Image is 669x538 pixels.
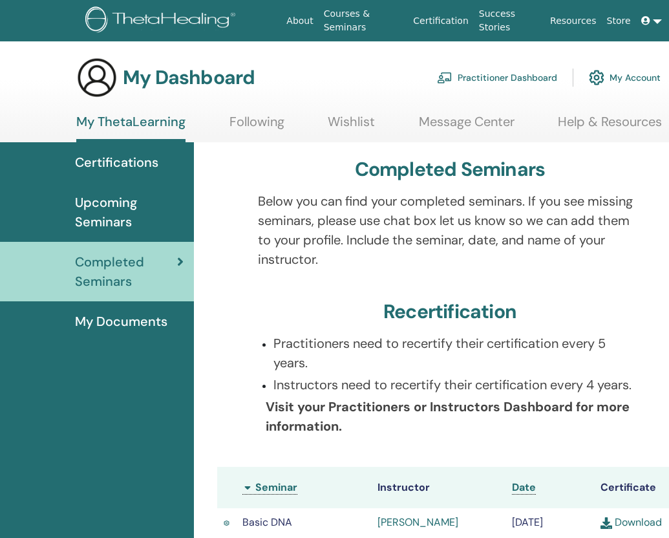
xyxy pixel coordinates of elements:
p: Below you can find your completed seminars. If you see missing seminars, please use chat box let ... [258,191,642,269]
span: Basic DNA [242,515,292,529]
a: My Account [589,63,661,92]
img: Active Certificate [224,519,229,528]
h3: Recertification [383,300,516,323]
h3: Completed Seminars [355,158,546,181]
h3: My Dashboard [123,66,255,89]
a: Following [229,114,284,139]
b: Visit your Practitioners or Instructors Dashboard for more information. [266,398,630,435]
p: Practitioners need to recertify their certification every 5 years. [273,334,642,372]
p: Instructors need to recertify their certification every 4 years. [273,375,642,394]
span: Certifications [75,153,158,172]
a: Success Stories [474,2,545,39]
a: Store [602,9,636,33]
a: [PERSON_NAME] [377,515,458,529]
a: Message Center [419,114,515,139]
a: Certification [408,9,473,33]
span: Completed Seminars [75,252,177,291]
img: download.svg [600,517,612,529]
a: Date [512,480,536,495]
td: [DATE] [505,508,594,537]
a: Help & Resources [558,114,662,139]
a: Resources [545,9,602,33]
img: chalkboard-teacher.svg [437,72,452,83]
span: Date [512,480,536,494]
th: Instructor [371,467,506,508]
span: Upcoming Seminars [75,193,184,231]
a: Wishlist [328,114,375,139]
img: cog.svg [589,67,604,89]
a: Download [600,515,662,529]
a: Courses & Seminars [319,2,409,39]
img: logo.png [85,6,240,36]
a: Practitioner Dashboard [437,63,557,92]
a: About [281,9,318,33]
a: My ThetaLearning [76,114,186,142]
span: My Documents [75,312,167,331]
img: generic-user-icon.jpg [76,57,118,98]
